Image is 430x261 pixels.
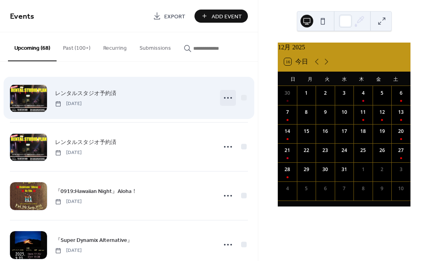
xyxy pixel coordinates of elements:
div: 28 [284,166,291,173]
div: 12月 2025 [278,43,410,52]
a: レンタルスタジオ予約済 [55,138,116,147]
div: 13 [397,109,404,116]
div: 16 [322,128,329,135]
span: レンタルスタジオ予約済 [55,138,116,147]
div: 29 [303,166,310,173]
div: 6 [397,90,404,97]
div: 18 [359,128,367,135]
div: 水 [336,72,353,86]
div: 19 [379,128,386,135]
span: [DATE] [55,247,82,254]
span: Export [164,12,185,21]
div: 日 [284,72,301,86]
div: 30 [284,90,291,97]
div: 火 [318,72,336,86]
a: レンタルスタジオ予約済 [55,89,116,98]
div: 9 [322,109,329,116]
div: 6 [322,185,329,192]
div: 26 [379,147,386,154]
div: 月 [301,72,318,86]
a: 『Super Dynamix Alternative』 [55,236,133,245]
div: 2 [322,90,329,97]
div: 金 [370,72,387,86]
div: 1 [359,166,367,173]
a: Export [147,10,191,23]
span: Events [10,9,34,24]
span: 『Super Dynamix Alternative』 [55,236,133,245]
div: 31 [341,166,348,173]
div: 1 [303,90,310,97]
button: Recurring [97,32,133,60]
div: 24 [341,147,348,154]
div: 7 [284,109,291,116]
span: [DATE] [55,198,82,205]
span: [DATE] [55,149,82,156]
div: 5 [379,90,386,97]
button: Upcoming (68) [8,32,57,61]
button: Past (100+) [57,32,97,60]
button: Submissions [133,32,177,60]
div: 2 [379,166,386,173]
button: 16今日 [281,56,311,67]
div: 25 [359,147,367,154]
span: Add Event [212,12,242,21]
div: 12 [379,109,386,116]
button: Add Event [194,10,248,23]
div: 土 [387,72,404,86]
div: 4 [284,185,291,192]
div: 4 [359,90,367,97]
span: [DATE] [55,100,82,107]
div: 14 [284,128,291,135]
div: 30 [322,166,329,173]
div: 11 [359,109,367,116]
a: 『0919:Hawaiian Night』Aloha！ [55,187,137,196]
div: 9 [379,185,386,192]
div: 23 [322,147,329,154]
div: 21 [284,147,291,154]
div: 10 [397,185,404,192]
div: 8 [303,109,310,116]
div: 20 [397,128,404,135]
div: 27 [397,147,404,154]
div: 7 [341,185,348,192]
div: 3 [397,166,404,173]
div: 5 [303,185,310,192]
span: 『0919:Hawaiian Night』Aloha！ [55,187,137,196]
div: 3 [341,90,348,97]
span: レンタルスタジオ予約済 [55,90,116,98]
div: 17 [341,128,348,135]
div: 木 [353,72,370,86]
div: 8 [359,185,367,192]
div: 15 [303,128,310,135]
div: 22 [303,147,310,154]
div: 10 [341,109,348,116]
